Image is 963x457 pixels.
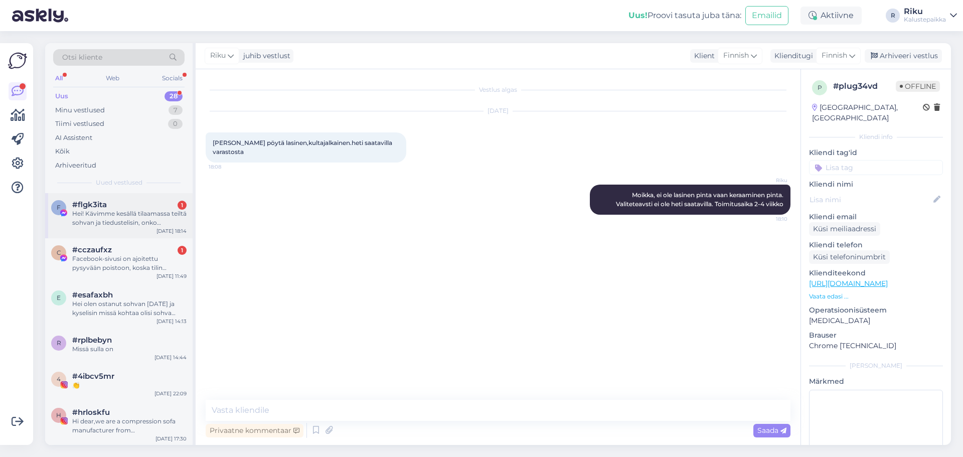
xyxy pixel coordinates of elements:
[156,272,187,280] div: [DATE] 11:49
[55,105,105,115] div: Minu vestlused
[57,375,61,383] span: 4
[822,50,847,61] span: Finnish
[239,51,290,61] div: juhib vestlust
[809,376,943,387] p: Märkmed
[818,84,822,91] span: p
[57,339,61,347] span: r
[72,290,113,299] span: #esafaxbh
[72,200,107,209] span: #flgk3ita
[72,408,110,417] span: #hrloskfu
[616,191,785,208] span: Moikka, ei ole lasinen pinta vaan keraaminen pinta. Valiteteavsti ei ole heti saatavilla. Toimitu...
[690,51,715,61] div: Klient
[809,132,943,141] div: Kliendi info
[809,268,943,278] p: Klienditeekond
[96,178,142,187] span: Uued vestlused
[723,50,749,61] span: Finnish
[904,8,957,24] a: RikuKalustepaikka
[809,279,888,288] a: [URL][DOMAIN_NAME]
[210,50,226,61] span: Riku
[809,361,943,370] div: [PERSON_NAME]
[628,11,648,20] b: Uus!
[155,435,187,442] div: [DATE] 17:30
[72,381,187,390] div: 👏
[809,305,943,316] p: Operatsioonisüsteem
[53,72,65,85] div: All
[809,147,943,158] p: Kliendi tag'id
[55,133,92,143] div: AI Assistent
[206,106,790,115] div: [DATE]
[57,204,61,211] span: f
[800,7,862,25] div: Aktiivne
[156,227,187,235] div: [DATE] 18:14
[757,426,786,435] span: Saada
[213,139,394,156] span: [PERSON_NAME] pöytä lasinen,kultajalkainen.heti saatavilla varastosta
[206,424,303,437] div: Privaatne kommentaar
[169,105,183,115] div: 7
[770,51,813,61] div: Klienditugi
[745,6,788,25] button: Emailid
[72,299,187,318] div: Hei olen ostanut sohvan [DATE] ja kyselisin missä kohtaa olisi sohva tulossa kuitin numero on 454
[809,250,890,264] div: Küsi telefoninumbrit
[55,161,96,171] div: Arhiveeritud
[156,318,187,325] div: [DATE] 14:13
[812,102,923,123] div: [GEOGRAPHIC_DATA], [GEOGRAPHIC_DATA]
[206,85,790,94] div: Vestlus algas
[72,345,187,354] div: Missä sulla on
[865,49,942,63] div: Arhiveeri vestlus
[904,16,946,24] div: Kalustepaikka
[209,163,246,171] span: 18:08
[809,212,943,222] p: Kliendi email
[72,209,187,227] div: Hei! Kävimme kesällä tilaamassa teiltä sohvan ja tiedustelisin, onko tarkempaa arviota vielä toim...
[160,72,185,85] div: Socials
[8,51,27,70] img: Askly Logo
[833,80,896,92] div: # plug34vd
[810,194,931,205] input: Lisa nimi
[55,146,70,157] div: Kõik
[72,372,114,381] span: #4ibcv5mr
[809,240,943,250] p: Kliendi telefon
[809,330,943,341] p: Brauser
[809,160,943,175] input: Lisa tag
[809,292,943,301] p: Vaata edasi ...
[165,91,183,101] div: 28
[809,222,880,236] div: Küsi meiliaadressi
[154,390,187,397] div: [DATE] 22:09
[72,336,112,345] span: #rplbebyn
[750,215,787,223] span: 18:10
[628,10,741,22] div: Proovi tasuta juba täna:
[72,245,112,254] span: #cczaufxz
[55,91,68,101] div: Uus
[904,8,946,16] div: Riku
[57,249,61,256] span: c
[896,81,940,92] span: Offline
[72,254,187,272] div: Facebook-sivusi on ajoitettu pysyvään poistoon, koska tilin luominen, joka esiintyy toisena henki...
[750,177,787,184] span: Riku
[104,72,121,85] div: Web
[56,411,61,419] span: h
[178,201,187,210] div: 1
[168,119,183,129] div: 0
[809,316,943,326] p: [MEDICAL_DATA]
[178,246,187,255] div: 1
[886,9,900,23] div: R
[809,179,943,190] p: Kliendi nimi
[55,119,104,129] div: Tiimi vestlused
[154,354,187,361] div: [DATE] 14:44
[57,294,61,301] span: e
[809,341,943,351] p: Chrome [TECHNICAL_ID]
[62,52,102,63] span: Otsi kliente
[72,417,187,435] div: Hi dear,we are a compression sofa manufacturer from [GEOGRAPHIC_DATA]After browsing your product,...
